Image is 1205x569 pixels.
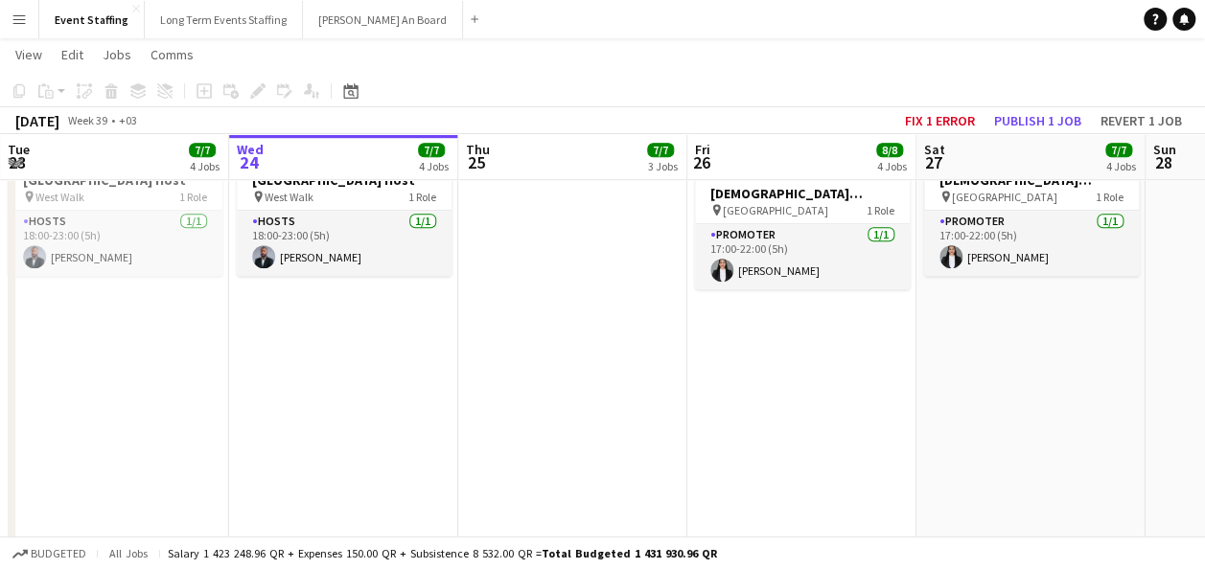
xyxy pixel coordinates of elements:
[105,546,151,560] span: All jobs
[237,126,452,276] app-job-card: 18:00-23:00 (5h)1/1UVE25-09C - [GEOGRAPHIC_DATA] Host West Walk1 RoleHosts1/118:00-23:00 (5h)[PER...
[692,151,710,173] span: 26
[179,190,207,204] span: 1 Role
[103,46,131,63] span: Jobs
[237,141,264,158] span: Wed
[877,159,907,173] div: 4 Jobs
[8,42,50,67] a: View
[924,141,945,158] span: Sat
[151,46,194,63] span: Comms
[1150,151,1176,173] span: 28
[119,113,137,127] div: +03
[8,211,222,276] app-card-role: Hosts1/118:00-23:00 (5h)[PERSON_NAME]
[921,151,945,173] span: 27
[924,211,1139,276] app-card-role: Promoter1/117:00-22:00 (5h)[PERSON_NAME]
[54,42,91,67] a: Edit
[95,42,139,67] a: Jobs
[986,108,1089,133] button: Publish 1 job
[31,547,86,560] span: Budgeted
[15,46,42,63] span: View
[419,159,449,173] div: 4 Jobs
[418,143,445,157] span: 7/7
[234,151,264,173] span: 24
[695,140,910,289] app-job-card: 17:00-22:00 (5h)1/1OBLANCA [DEMOGRAPHIC_DATA] Bilingual Promoter [GEOGRAPHIC_DATA]1 RolePromoter1...
[897,108,983,133] button: Fix 1 error
[542,546,717,560] span: Total Budgeted 1 431 930.96 QR
[1106,159,1136,173] div: 4 Jobs
[145,1,303,38] button: Long Term Events Staffing
[303,1,463,38] button: [PERSON_NAME] An Board
[1105,143,1132,157] span: 7/7
[5,151,30,173] span: 23
[695,224,910,289] app-card-role: Promoter1/117:00-22:00 (5h)[PERSON_NAME]
[466,141,490,158] span: Thu
[168,546,717,560] div: Salary 1 423 248.96 QR + Expenses 150.00 QR + Subsistence 8 532.00 QR =
[35,190,84,204] span: West Walk
[1093,108,1190,133] button: Revert 1 job
[189,143,216,157] span: 7/7
[1096,190,1124,204] span: 1 Role
[723,203,828,217] span: [GEOGRAPHIC_DATA]
[190,159,220,173] div: 4 Jobs
[876,143,903,157] span: 8/8
[648,159,678,173] div: 3 Jobs
[15,111,59,130] div: [DATE]
[143,42,201,67] a: Comms
[237,211,452,276] app-card-role: Hosts1/118:00-23:00 (5h)[PERSON_NAME]
[924,126,1139,276] app-job-card: 17:00-22:00 (5h)1/1OBLANCA [DEMOGRAPHIC_DATA] Bilingual Promoter [GEOGRAPHIC_DATA]1 RolePromoter1...
[8,126,222,276] app-job-card: 18:00-23:00 (5h)1/1UVE25-09C - [GEOGRAPHIC_DATA] Host West Walk1 RoleHosts1/118:00-23:00 (5h)[PER...
[63,113,111,127] span: Week 39
[265,190,313,204] span: West Walk
[647,143,674,157] span: 7/7
[1153,141,1176,158] span: Sun
[867,203,894,217] span: 1 Role
[695,168,910,202] h3: OBLANCA [DEMOGRAPHIC_DATA] Bilingual Promoter
[10,543,89,564] button: Budgeted
[695,141,710,158] span: Fri
[408,190,436,204] span: 1 Role
[8,141,30,158] span: Tue
[39,1,145,38] button: Event Staffing
[463,151,490,173] span: 25
[61,46,83,63] span: Edit
[952,190,1057,204] span: [GEOGRAPHIC_DATA]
